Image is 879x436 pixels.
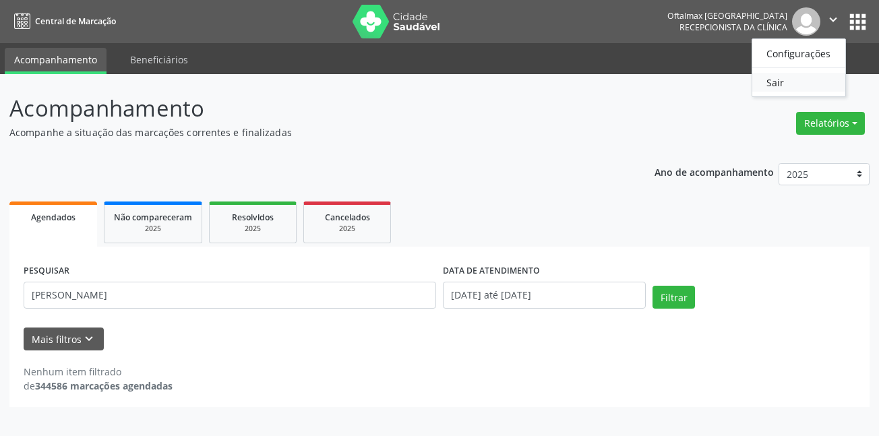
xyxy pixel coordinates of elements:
[752,44,845,63] a: Configurações
[796,112,865,135] button: Relatórios
[752,38,846,97] ul: 
[31,212,75,223] span: Agendados
[24,328,104,351] button: Mais filtroskeyboard_arrow_down
[35,379,173,392] strong: 344586 marcações agendadas
[219,224,286,234] div: 2025
[24,379,173,393] div: de
[846,10,870,34] button: apps
[752,73,845,92] a: Sair
[232,212,274,223] span: Resolvidos
[114,224,192,234] div: 2025
[114,212,192,223] span: Não compareceram
[82,332,96,346] i: keyboard_arrow_down
[5,48,107,74] a: Acompanhamento
[313,224,381,234] div: 2025
[679,22,787,33] span: Recepcionista da clínica
[820,7,846,36] button: 
[9,10,116,32] a: Central de Marcação
[792,7,820,36] img: img
[653,286,695,309] button: Filtrar
[826,12,841,27] i: 
[9,92,611,125] p: Acompanhamento
[24,261,69,282] label: PESQUISAR
[655,163,774,180] p: Ano de acompanhamento
[9,125,611,139] p: Acompanhe a situação das marcações correntes e finalizadas
[667,10,787,22] div: Oftalmax [GEOGRAPHIC_DATA]
[24,282,436,309] input: Nome, código do beneficiário ou CPF
[121,48,198,71] a: Beneficiários
[443,282,646,309] input: Selecione um intervalo
[325,212,370,223] span: Cancelados
[24,365,173,379] div: Nenhum item filtrado
[35,15,116,27] span: Central de Marcação
[443,261,540,282] label: DATA DE ATENDIMENTO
